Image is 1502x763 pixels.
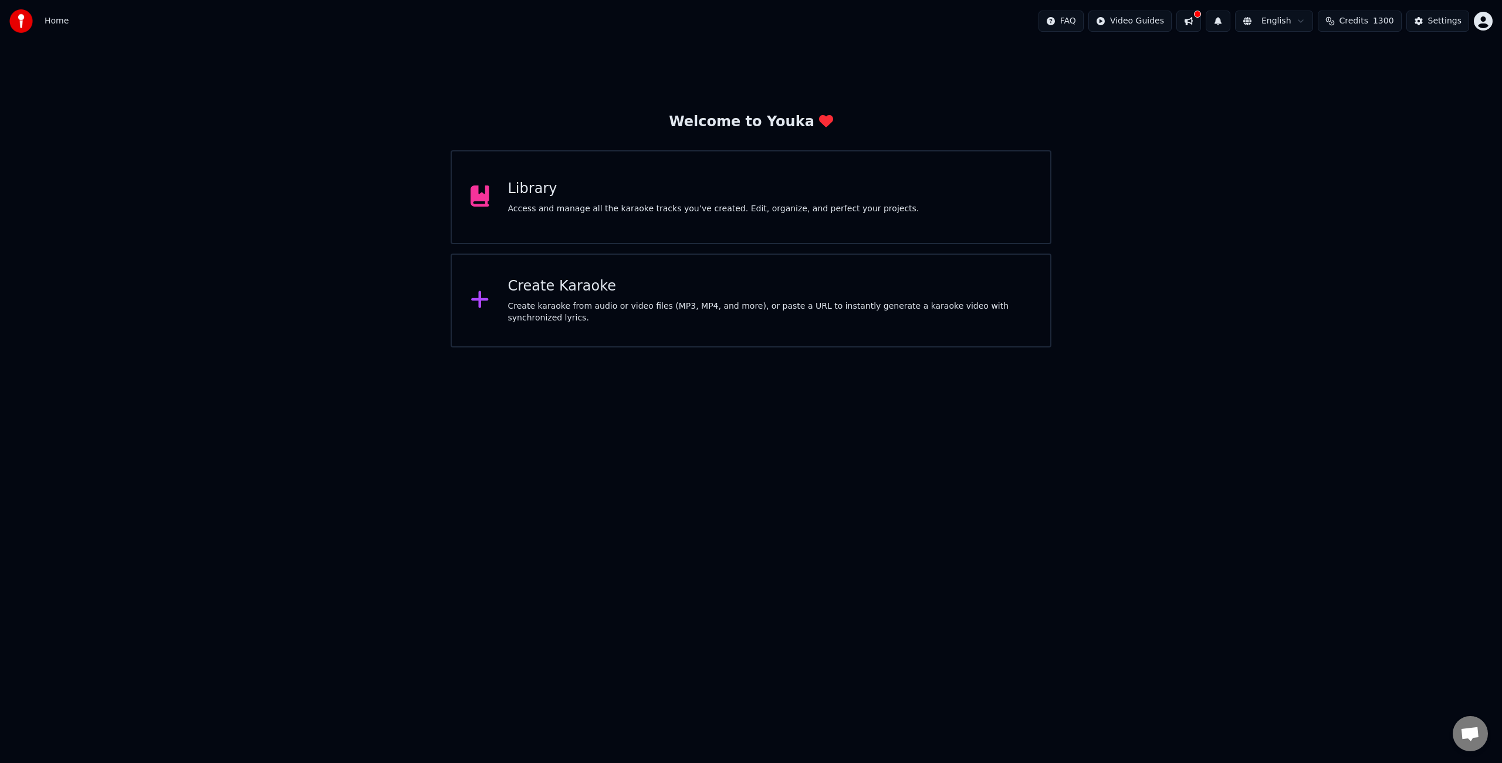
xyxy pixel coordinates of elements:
nav: breadcrumb [45,15,69,27]
div: Library [508,180,919,198]
div: Create Karaoke [508,277,1032,296]
span: Home [45,15,69,27]
span: 1300 [1373,15,1394,27]
button: Credits1300 [1318,11,1402,32]
div: Access and manage all the karaoke tracks you’ve created. Edit, organize, and perfect your projects. [508,203,919,215]
button: Video Guides [1088,11,1172,32]
button: FAQ [1038,11,1084,32]
div: Welcome to Youka [669,113,833,131]
img: youka [9,9,33,33]
div: Create karaoke from audio or video files (MP3, MP4, and more), or paste a URL to instantly genera... [508,301,1032,324]
span: Credits [1339,15,1368,27]
button: Settings [1406,11,1469,32]
div: Settings [1428,15,1462,27]
div: Open chat [1453,716,1488,751]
